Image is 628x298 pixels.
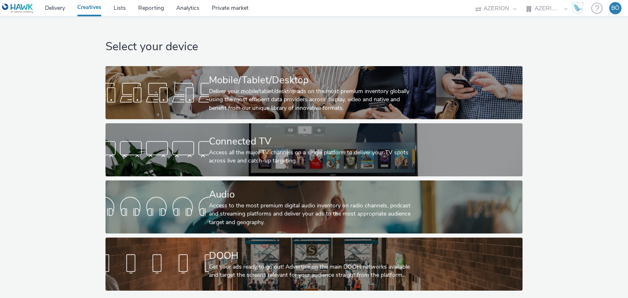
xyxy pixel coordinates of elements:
[2,3,34,13] img: undefined Logo
[209,134,416,149] div: Connected TV
[105,238,522,291] a: DOOHGet your ads ready to go out! Advertise on the main DOOH networks available and target the sc...
[572,2,584,15] img: Hawk Academy
[105,39,522,55] h1: Select your device
[572,2,587,15] a: Hawk Academy
[209,73,416,87] div: Mobile/Tablet/Desktop
[209,249,416,263] div: DOOH
[611,2,619,14] div: BÖ
[105,180,522,234] a: AudioAccess to the most premium digital audio inventory on radio channels, podcast and streaming ...
[209,87,416,112] div: Deliver your mobile/tablet/desktop ads on the most premium inventory globally using the most effi...
[209,202,416,227] div: Access to the most premium digital audio inventory on radio channels, podcast and streaming platf...
[209,187,416,202] div: Audio
[209,149,416,165] div: Access all the major TV channels on a single platform to deliver your TV spots across live and ca...
[105,66,522,119] a: Mobile/Tablet/DesktopDeliver your mobile/tablet/desktop ads on the most premium inventory globall...
[209,263,416,280] div: Get your ads ready to go out! Advertise on the main DOOH networks available and target the screen...
[105,123,522,176] a: Connected TVAccess all the major TV channels on a single platform to deliver your TV spots across...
